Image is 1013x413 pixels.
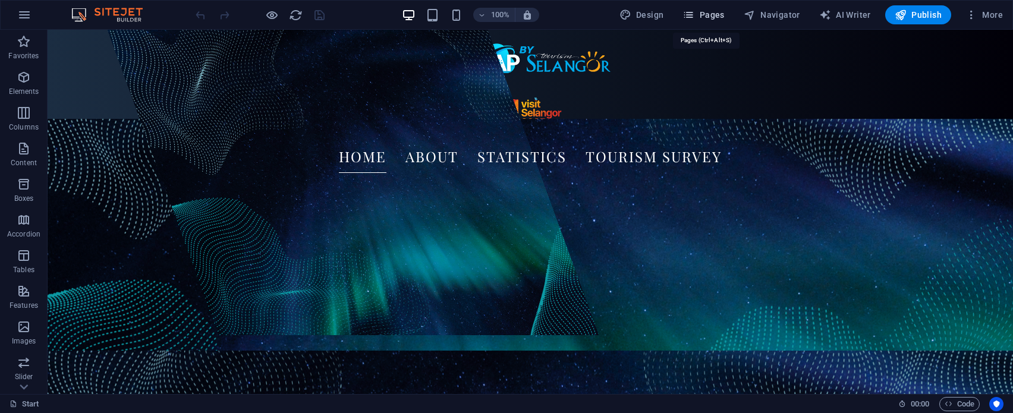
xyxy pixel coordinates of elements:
[965,9,1003,21] span: More
[744,9,800,21] span: Navigator
[739,5,805,24] button: Navigator
[939,397,980,411] button: Code
[615,5,669,24] button: Design
[919,399,921,408] span: :
[473,8,515,22] button: 100%
[265,8,279,22] button: Click here to leave preview mode and continue editing
[814,5,876,24] button: AI Writer
[989,397,1003,411] button: Usercentrics
[15,372,33,382] p: Slider
[911,397,929,411] span: 00 00
[10,397,39,411] a: Click to cancel selection. Double-click to open Pages
[11,158,37,168] p: Content
[819,9,871,21] span: AI Writer
[619,9,664,21] span: Design
[10,301,38,310] p: Features
[961,5,1008,24] button: More
[14,194,34,203] p: Boxes
[289,8,303,22] i: Reload page
[288,8,303,22] button: reload
[898,397,930,411] h6: Session time
[885,5,951,24] button: Publish
[491,8,510,22] h6: 100%
[68,8,158,22] img: Editor Logo
[9,87,39,96] p: Elements
[9,122,39,132] p: Columns
[682,9,724,21] span: Pages
[678,5,729,24] button: Pages
[945,397,974,411] span: Code
[13,265,34,275] p: Tables
[895,9,942,21] span: Publish
[522,10,533,20] i: On resize automatically adjust zoom level to fit chosen device.
[12,336,36,346] p: Images
[8,51,39,61] p: Favorites
[615,5,669,24] div: Design (Ctrl+Alt+Y)
[7,229,40,239] p: Accordion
